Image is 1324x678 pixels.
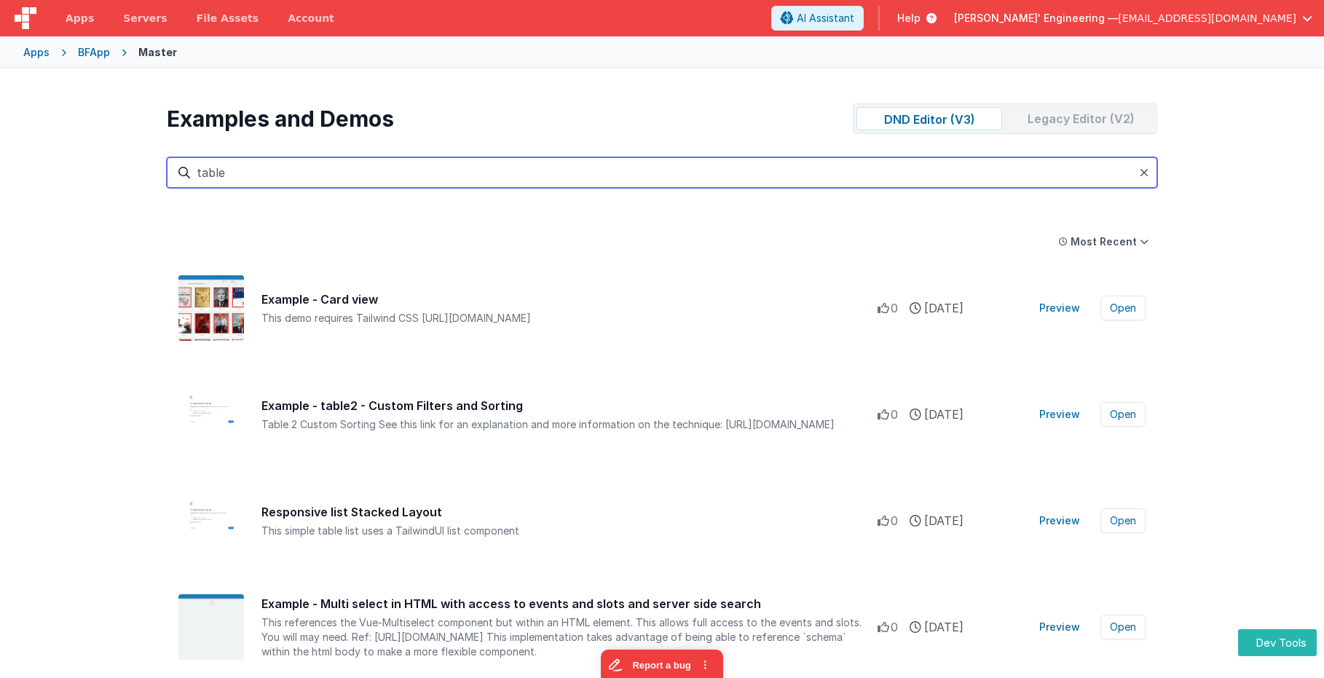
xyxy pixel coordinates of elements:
button: Open [1100,508,1146,533]
button: Open [1100,615,1146,639]
span: [DATE] [924,512,964,529]
span: Apps [66,11,94,25]
input: Search examples and demos [167,157,1157,188]
div: DND Editor (V3) [856,107,1002,130]
span: [EMAIL_ADDRESS][DOMAIN_NAME] [1118,11,1296,25]
button: [PERSON_NAME]' Engineering — [EMAIL_ADDRESS][DOMAIN_NAME] [954,11,1312,25]
button: Preview [1031,509,1089,532]
div: BFApp [78,45,110,60]
span: [PERSON_NAME]' Engineering — [954,11,1118,25]
div: This simple table list uses a TailwindUI list component [261,524,878,538]
span: AI Assistant [797,11,854,25]
div: Responsive list Stacked Layout [261,503,878,521]
span: 0 [891,406,898,423]
button: Preview [1031,296,1089,320]
span: 0 [891,299,898,317]
span: Servers [123,11,167,25]
button: Open [1100,296,1146,320]
div: Examples and Demos [167,106,394,132]
div: Example - Multi select in HTML with access to events and slots and server side search [261,595,878,612]
button: Preview [1031,403,1089,426]
div: Master [138,45,177,60]
span: [DATE] [924,618,964,636]
span: 0 [891,618,898,636]
span: 0 [891,512,898,529]
span: Help [897,11,921,25]
button: Preview [1031,615,1089,639]
div: This demo requires Tailwind CSS [URL][DOMAIN_NAME] [261,311,878,326]
div: This references the Vue-Multiselect component but within an HTML element. This allows full access... [261,615,878,659]
span: [DATE] [924,299,964,317]
div: Example - table2 - Custom Filters and Sorting [261,397,878,414]
div: Legacy Editor (V2) [1008,107,1154,130]
div: Example - Card view [261,291,878,308]
button: Dev Tools [1238,629,1317,656]
button: Most Recent [1050,229,1157,255]
span: [DATE] [924,406,964,423]
button: Open [1100,402,1146,427]
div: Table 2 Custom Sorting See this link for an explanation and more information on the technique: [U... [261,417,878,432]
div: Apps [23,45,50,60]
span: File Assets [197,11,259,25]
button: AI Assistant [771,6,864,31]
div: Most Recent [1071,234,1137,249]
